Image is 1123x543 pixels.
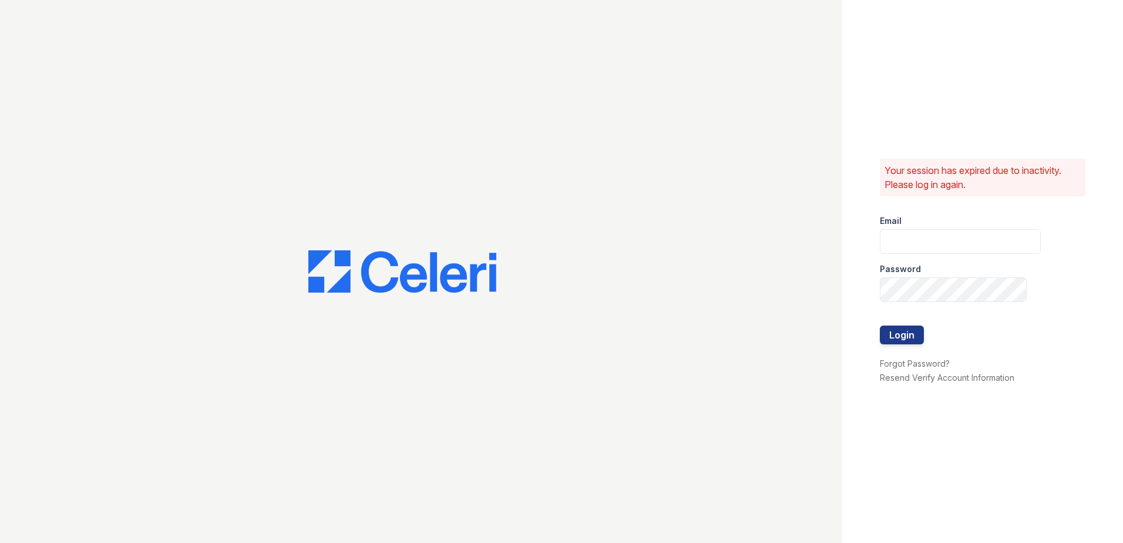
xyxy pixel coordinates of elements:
[880,358,950,368] a: Forgot Password?
[880,215,902,227] label: Email
[308,250,496,293] img: CE_Logo_Blue-a8612792a0a2168367f1c8372b55b34899dd931a85d93a1a3d3e32e68fde9ad4.png
[880,373,1014,383] a: Resend Verify Account Information
[885,163,1081,192] p: Your session has expired due to inactivity. Please log in again.
[880,326,924,344] button: Login
[880,263,921,275] label: Password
